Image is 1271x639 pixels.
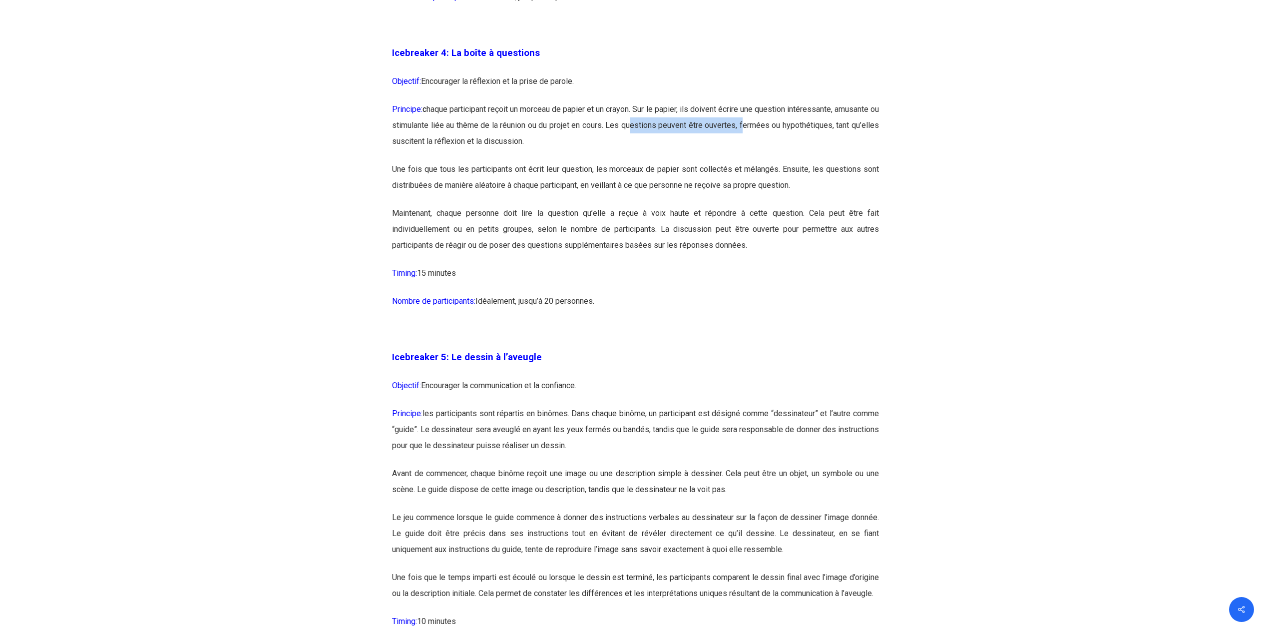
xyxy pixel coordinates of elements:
[392,570,879,614] p: Une fois que le temps imparti est écoulé ou lorsque le dessin est terminé, les participants compa...
[392,73,879,101] p: Encourager la réflexion et la prise de parole.
[392,296,475,306] span: Nombre de participants:
[392,161,879,205] p: Une fois que tous les participants ont écrit leur question, les morceaux de papier sont collectés...
[392,76,421,86] span: Objectif:
[392,101,879,161] p: haque participant reçoit un morceau de papier et un crayon. Sur le papier, ils doivent écrire une...
[392,268,417,278] span: Timing:
[392,617,417,626] span: Timing:
[392,265,879,293] p: 15 minutes
[392,378,879,406] p: Encourager la communication et la confiance.
[392,293,879,321] p: Idéalement, jusqu’à 20 personnes.
[392,409,423,418] span: Principe:
[392,47,540,58] span: Icebreaker 4: La boîte à questions
[392,352,542,363] span: Icebreaker 5: Le dessin à l’aveugle
[392,406,879,466] p: les participants sont répartis en binômes. Dans chaque binôme, un participant est désigné comme “...
[423,104,426,114] span: c
[392,510,879,570] p: Le jeu commence lorsque le guide commence à donner des instructions verbales au dessinateur sur l...
[392,104,426,114] span: Principe:
[392,381,421,390] span: Objectif:
[392,205,879,265] p: Maintenant, chaque personne doit lire la question qu’elle a reçue à voix haute et répondre à cett...
[392,466,879,510] p: Avant de commencer, chaque binôme reçoit une image ou une description simple à dessiner. Cela peu...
